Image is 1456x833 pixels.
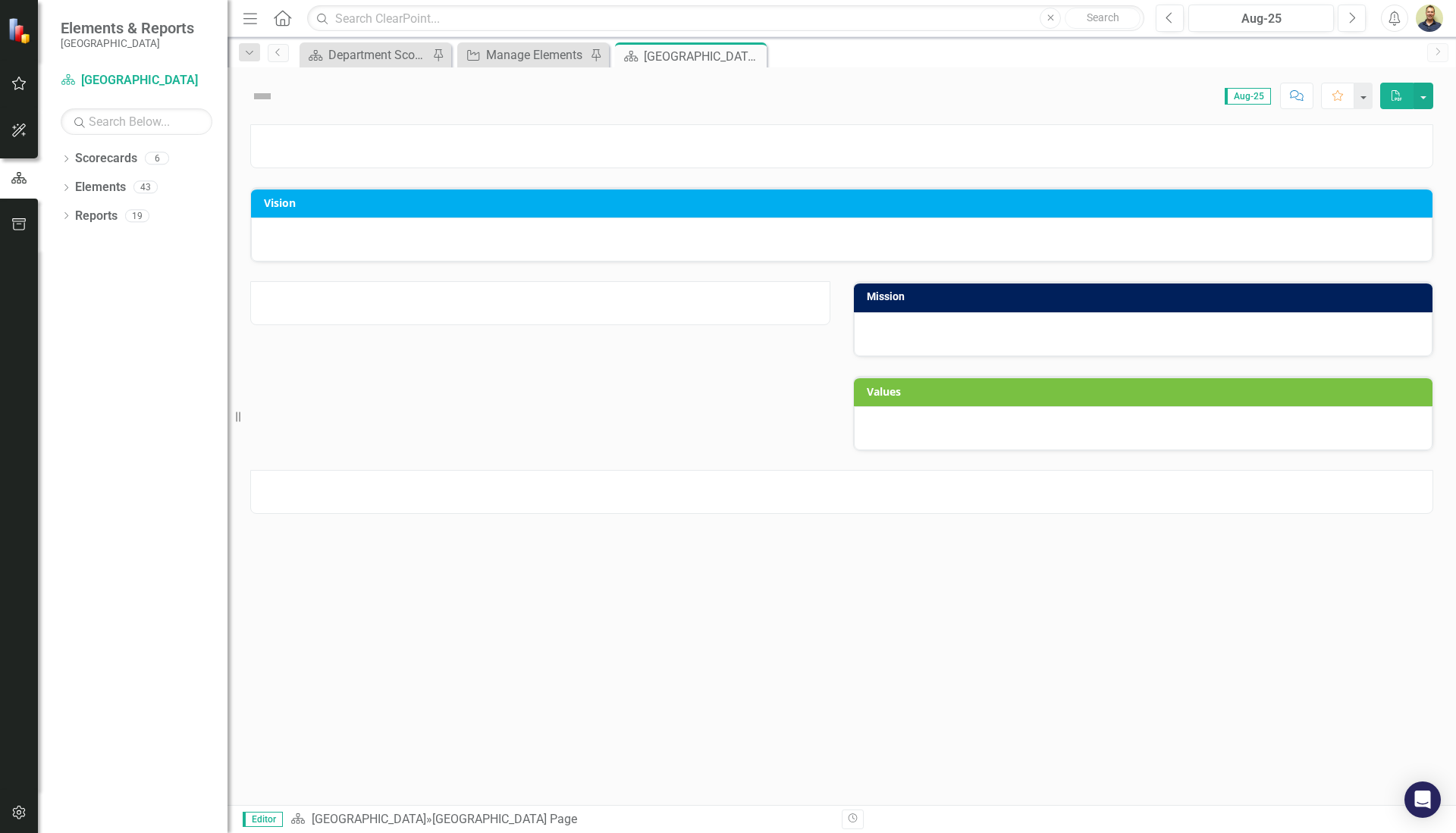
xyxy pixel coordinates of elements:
[486,45,586,64] div: Manage Elements
[328,45,428,64] div: Department Scorecard: Parks and Recreation
[1087,11,1119,23] span: Search
[1065,8,1141,29] button: Search
[867,291,1425,302] h3: Mission
[312,812,426,826] a: [GEOGRAPHIC_DATA]
[1225,88,1271,105] span: Aug-25
[133,181,158,194] div: 43
[307,5,1144,32] input: Search ClearPoint...
[61,108,212,135] input: Search Below...
[61,19,194,37] span: Elements & Reports
[8,17,34,44] img: ClearPoint Strategy
[264,197,1425,208] h3: Vision
[303,45,428,64] a: Department Scorecard: Parks and Recreation
[644,47,763,66] div: [GEOGRAPHIC_DATA] Page
[75,208,118,225] a: Reports
[290,811,830,828] div: »
[250,84,275,108] img: Not Defined
[1416,5,1443,32] img: Terry Vachon
[432,812,577,826] div: [GEOGRAPHIC_DATA] Page
[1404,781,1441,818] div: Open Intercom Messenger
[1194,10,1329,28] div: Aug-25
[75,150,137,168] a: Scorecards
[1188,5,1334,32] button: Aug-25
[61,37,194,49] small: [GEOGRAPHIC_DATA]
[243,812,283,827] span: Editor
[125,209,149,222] div: 19
[461,45,586,64] a: Manage Elements
[867,386,1425,397] h3: Values
[75,179,126,196] a: Elements
[61,72,212,89] a: [GEOGRAPHIC_DATA]
[145,152,169,165] div: 6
